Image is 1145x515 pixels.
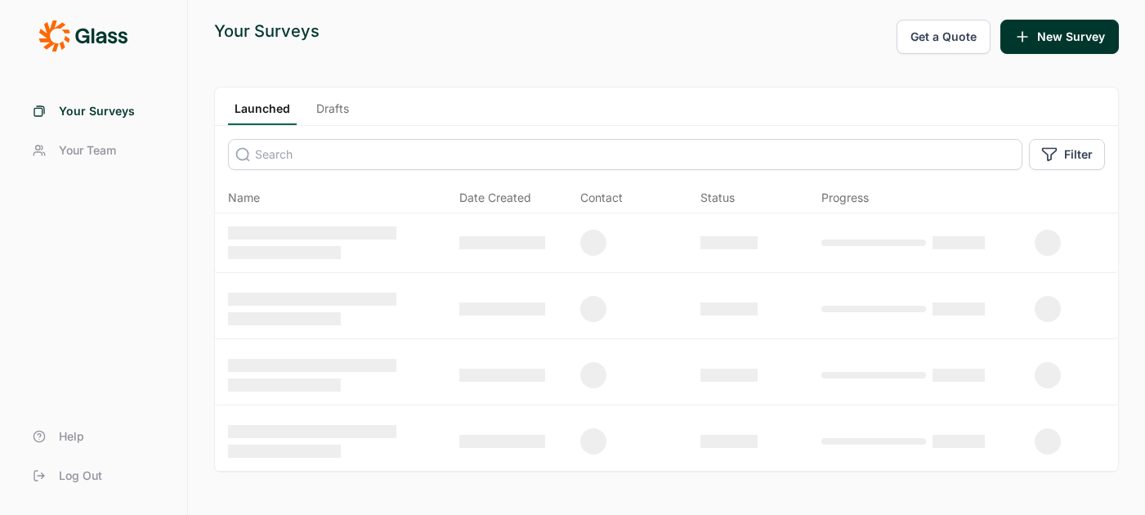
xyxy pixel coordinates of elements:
span: Name [228,190,260,206]
span: Help [59,428,84,445]
input: Search [228,139,1022,170]
button: New Survey [1000,20,1119,54]
button: Filter [1029,139,1105,170]
span: Your Surveys [59,103,135,119]
span: Your Team [59,142,116,159]
span: Date Created [459,190,531,206]
div: Contact [580,190,623,206]
span: Log Out [59,468,102,484]
button: Get a Quote [897,20,991,54]
div: Progress [821,190,869,206]
a: Launched [228,101,297,125]
div: Status [700,190,735,206]
span: Filter [1064,146,1093,163]
a: Drafts [310,101,356,125]
div: Your Surveys [214,20,320,43]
